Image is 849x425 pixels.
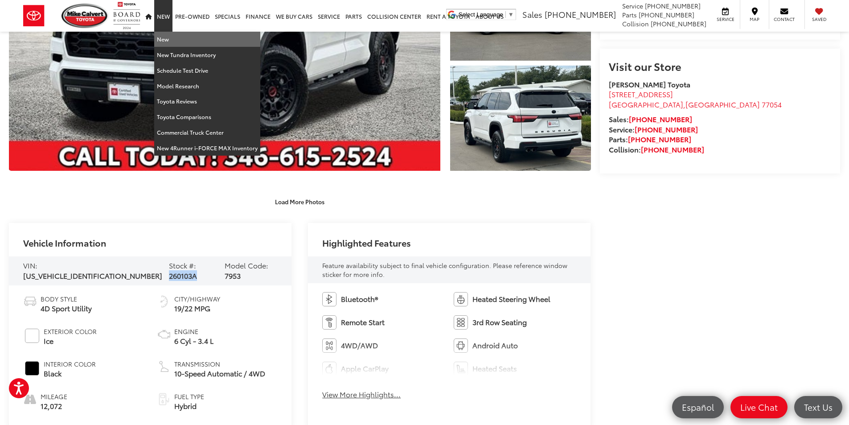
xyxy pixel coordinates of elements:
span: Saved [809,16,829,22]
span: Body Style [41,294,92,303]
span: #000000 [25,361,39,375]
span: Text Us [800,401,837,413]
img: Remote Start [322,315,336,330]
span: Sales [522,8,542,20]
span: , [609,99,782,109]
img: 2025 Toyota Sequoia TRD Pro [448,64,592,172]
a: Toyota Comparisons [154,109,260,125]
span: Parts [622,10,637,19]
span: Transmission [174,359,265,368]
span: Mileage [41,392,67,401]
a: New Tundra Inventory [154,47,260,63]
span: City/Highway [174,294,220,303]
span: Remote Start [341,317,385,327]
span: Feature availability subject to final vehicle configuration. Please reference window sticker for ... [322,261,567,279]
span: [PHONE_NUMBER] [545,8,616,20]
span: 10-Speed Automatic / 4WD [174,368,265,379]
span: Stock #: [169,260,196,270]
img: 4WD/AWD [322,338,336,353]
span: 19/22 MPG [174,303,220,314]
a: Español [672,396,724,418]
span: #FFFFFF [25,329,39,343]
a: [PHONE_NUMBER] [635,124,698,134]
span: Service [715,16,735,22]
img: Android Auto [454,338,468,353]
a: Live Chat [730,396,787,418]
span: [PHONE_NUMBER] [645,1,701,10]
img: Mike Calvert Toyota [62,4,109,28]
span: 7953 [225,270,241,281]
img: 3rd Row Seating [454,315,468,330]
span: VIN: [23,260,37,270]
span: Bluetooth® [341,294,378,304]
img: Bluetooth® [322,292,336,306]
strong: Collision: [609,144,704,154]
strong: Service: [609,124,698,134]
img: Heated Steering Wheel [454,292,468,306]
button: Load More Photos [269,194,331,209]
span: 4D Sport Utility [41,303,92,314]
span: Map [745,16,764,22]
span: [STREET_ADDRESS] [609,89,673,99]
span: Ice [44,336,97,346]
span: Contact [774,16,795,22]
a: New [154,32,260,47]
span: Engine [174,327,213,336]
img: Fuel Economy [157,294,171,309]
span: Exterior Color [44,327,97,336]
a: Toyota Reviews [154,94,260,109]
a: [PHONE_NUMBER] [641,144,704,154]
h2: Visit our Store [609,60,831,72]
span: 3rd Row Seating [472,317,527,327]
h2: Vehicle Information [23,238,106,248]
span: Model Code: [225,260,268,270]
a: [PHONE_NUMBER] [629,114,692,124]
span: [GEOGRAPHIC_DATA] [609,99,683,109]
button: View More Highlights... [322,389,401,400]
span: Live Chat [736,401,782,413]
a: Schedule Test Drive [154,63,260,78]
span: Collision [622,19,649,28]
span: Interior Color [44,359,96,368]
strong: [PERSON_NAME] Toyota [609,79,690,89]
span: [US_VEHICLE_IDENTIFICATION_NUMBER] [23,270,162,281]
strong: Parts: [609,134,691,144]
a: Text Us [794,396,842,418]
i: mileage icon [23,392,36,404]
strong: Sales: [609,114,692,124]
span: Español [677,401,718,413]
span: ▼ [508,11,514,18]
span: Hybrid [174,401,204,411]
h2: Highlighted Features [322,238,411,248]
a: [PHONE_NUMBER] [628,134,691,144]
span: 12,072 [41,401,67,411]
span: [PHONE_NUMBER] [639,10,694,19]
span: 260103A [169,270,197,281]
span: Black [44,368,96,379]
span: Heated Steering Wheel [472,294,550,304]
a: New 4Runner i-FORCE MAX Inventory [154,140,260,156]
span: Service [622,1,643,10]
span: 6 Cyl - 3.4 L [174,336,213,346]
a: Model Research [154,78,260,94]
span: 77054 [762,99,782,109]
span: [GEOGRAPHIC_DATA] [685,99,760,109]
a: Commercial Truck Center [154,125,260,140]
span: Fuel Type [174,392,204,401]
a: [STREET_ADDRESS] [GEOGRAPHIC_DATA],[GEOGRAPHIC_DATA] 77054 [609,89,782,109]
span: [PHONE_NUMBER] [651,19,706,28]
a: Expand Photo 3 [450,66,591,171]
